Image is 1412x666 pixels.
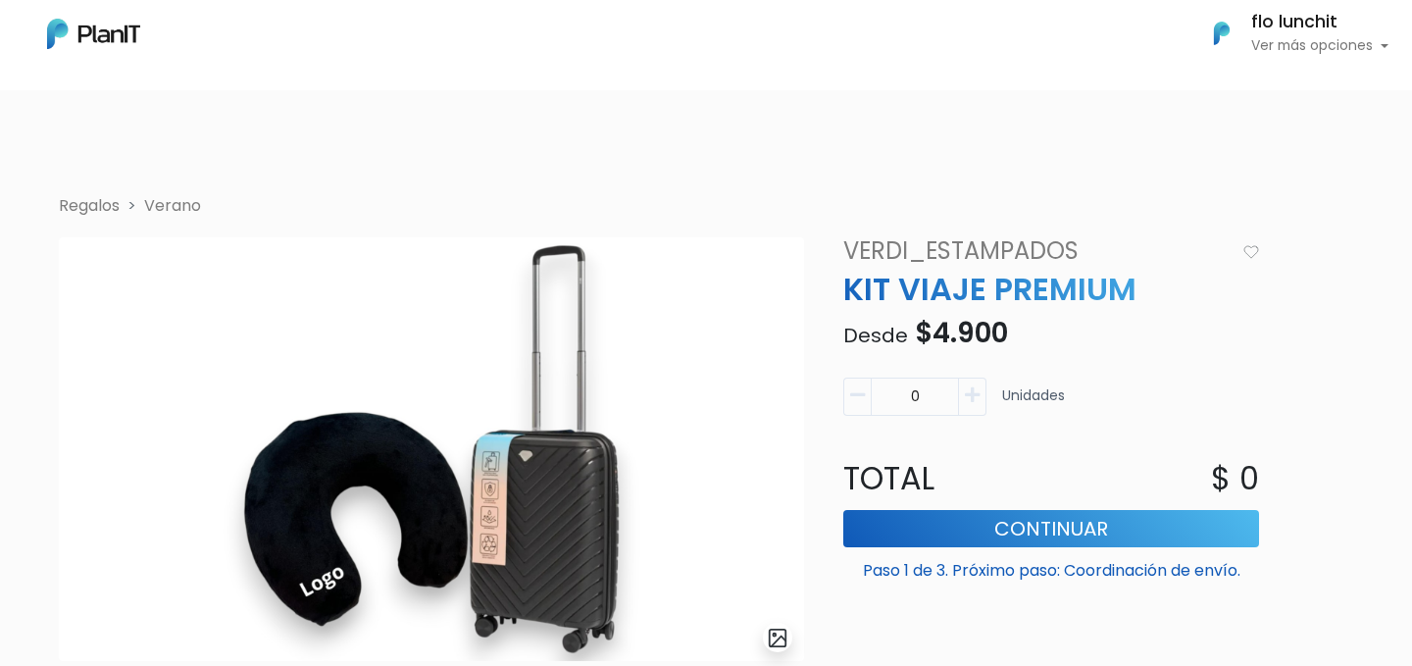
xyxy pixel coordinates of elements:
img: PlanIt Logo [1200,12,1243,55]
img: gallery-light [767,627,789,649]
button: PlanIt Logo flo lunchit Ver más opciones [1188,8,1388,59]
button: Continuar [843,510,1259,547]
p: $ 0 [1211,455,1259,502]
img: 2000___2000-Photoroom__36_.jpg [59,237,804,661]
a: Verano [144,194,201,217]
img: PlanIt Logo [47,19,140,49]
p: Paso 1 de 3. Próximo paso: Coordinación de envío. [843,551,1259,583]
p: Total [832,455,1051,502]
li: Regalos [59,194,120,218]
h4: VERDI_ESTAMPADOS [832,237,1235,266]
nav: breadcrumb [47,194,1365,222]
img: heart_icon [1243,245,1259,259]
p: KIT VIAJE PREMIUM [832,266,1271,313]
h6: flo lunchit [1251,14,1388,31]
p: Unidades [1002,385,1065,424]
span: Desde [843,322,908,349]
p: Ver más opciones [1251,39,1388,53]
span: $4.900 [915,314,1008,352]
